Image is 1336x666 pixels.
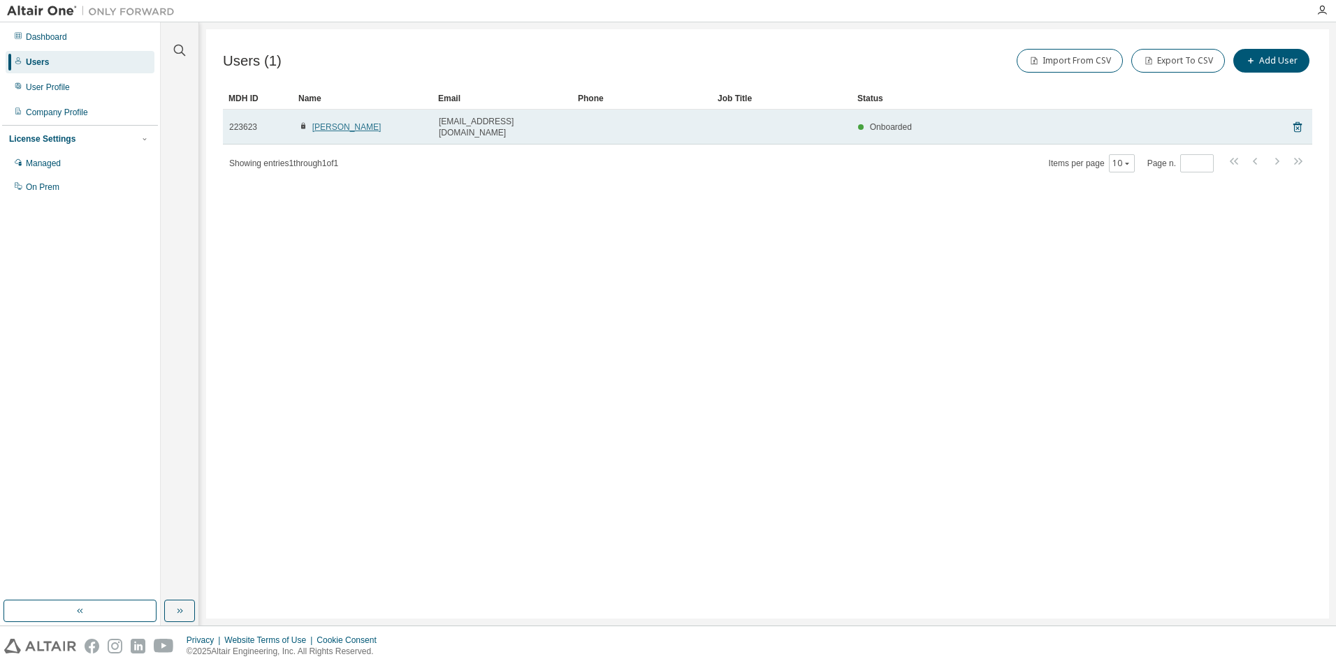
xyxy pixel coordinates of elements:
[1112,158,1131,169] button: 10
[228,87,287,110] div: MDH ID
[187,646,385,658] p: © 2025 Altair Engineering, Inc. All Rights Reserved.
[7,4,182,18] img: Altair One
[26,107,88,118] div: Company Profile
[312,122,382,132] a: [PERSON_NAME]
[4,639,76,653] img: altair_logo.svg
[26,182,59,193] div: On Prem
[9,133,75,145] div: License Settings
[857,87,1240,110] div: Status
[1147,154,1214,172] span: Page n.
[870,122,912,132] span: Onboarded
[1017,49,1123,73] button: Import From CSV
[317,635,384,646] div: Cookie Consent
[26,57,49,68] div: Users
[578,87,706,110] div: Phone
[439,116,566,138] span: [EMAIL_ADDRESS][DOMAIN_NAME]
[108,639,122,653] img: instagram.svg
[718,87,846,110] div: Job Title
[438,87,567,110] div: Email
[187,635,224,646] div: Privacy
[224,635,317,646] div: Website Terms of Use
[85,639,99,653] img: facebook.svg
[154,639,174,653] img: youtube.svg
[229,158,338,168] span: Showing entries 1 through 1 of 1
[1049,154,1135,172] span: Items per page
[1233,49,1309,73] button: Add User
[131,639,145,653] img: linkedin.svg
[26,31,67,43] div: Dashboard
[229,121,257,133] span: 223623
[26,158,61,169] div: Managed
[1131,49,1225,73] button: Export To CSV
[26,82,70,93] div: User Profile
[223,53,282,69] span: Users (1)
[298,87,427,110] div: Name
